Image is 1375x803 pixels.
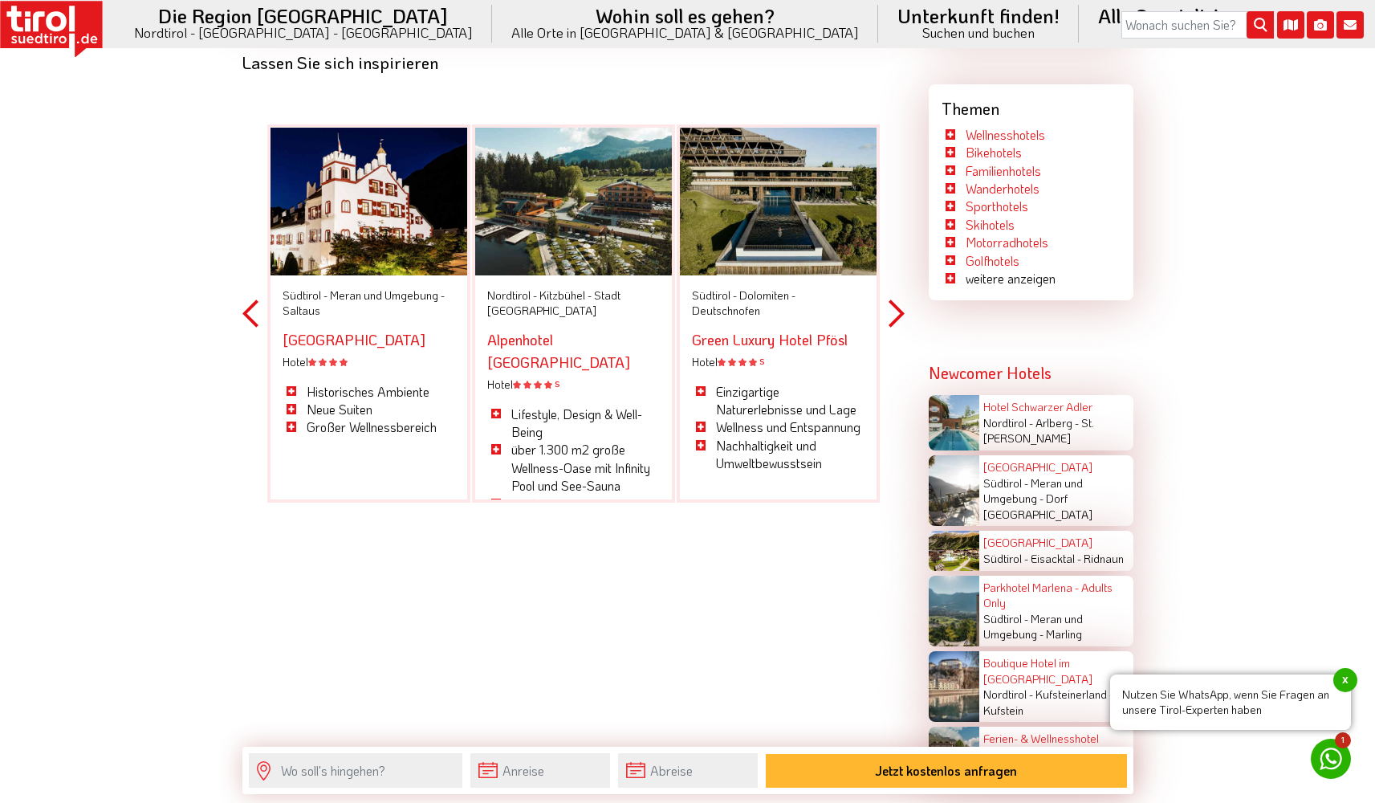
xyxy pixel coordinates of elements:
span: Ridnaun [1084,551,1124,566]
span: Dorf [GEOGRAPHIC_DATA] [983,491,1092,522]
small: Alle Orte in [GEOGRAPHIC_DATA] & [GEOGRAPHIC_DATA] [511,26,859,39]
span: Kufstein [983,703,1023,718]
a: Wellnesshotels [966,126,1045,143]
span: Stadt [GEOGRAPHIC_DATA] [487,287,620,319]
a: [GEOGRAPHIC_DATA] [983,535,1092,550]
button: Jetzt kostenlos anfragen [766,754,1127,788]
a: Hotel Schwarzer Adler [983,399,1092,414]
span: Eisacktal - [1031,551,1081,566]
li: Neue Suiten [283,401,455,418]
a: 1 Nutzen Sie WhatsApp, wenn Sie Fragen an unsere Tirol-Experten habenx [1311,739,1351,779]
a: Wanderhotels [966,180,1039,197]
div: Lassen Sie sich inspirieren [242,53,905,71]
li: Großer Wellnessbereich [283,418,455,436]
a: Parkhotel Marlena - Adults Only [983,580,1113,611]
i: Karte öffnen [1277,11,1304,39]
span: Nordtirol - [487,287,537,303]
a: Green Luxury Hotel Pfösl [692,330,848,349]
sup: S [555,378,559,389]
li: Wellness und Entspannung [692,418,864,436]
span: Nutzen Sie WhatsApp, wenn Sie Fragen an unsere Tirol-Experten haben [1110,675,1351,730]
span: Südtirol - [983,611,1028,626]
span: Deutschnofen [692,303,760,318]
a: Sporthotels [966,198,1028,214]
span: Arlberg - [1035,415,1079,430]
li: Einzigartige Naturerlebnisse und Lage [692,383,864,419]
span: Marling [1046,626,1082,642]
div: Themen [929,84,1133,126]
a: Motorradhotels [966,234,1048,251]
li: Nachhaltigkeit und Umweltbewusstsein [692,437,864,473]
span: Dolomiten - [739,287,795,303]
li: weitere anzeigen [942,270,1121,287]
button: Next [889,79,905,548]
span: Nordtirol - [983,415,1033,430]
span: Meran und Umgebung - [983,475,1083,507]
a: Alpenhotel [GEOGRAPHIC_DATA] [487,330,630,372]
li: Lifestyle, Design & Well-Being [487,406,660,442]
span: Saltaus [283,303,320,318]
a: Familienhotels [966,162,1041,179]
i: Kontakt [1336,11,1364,39]
small: Nordtirol - [GEOGRAPHIC_DATA] - [GEOGRAPHIC_DATA] [134,26,473,39]
input: Anreise [470,753,610,788]
span: Kufsteinerland - [1035,687,1113,702]
a: [GEOGRAPHIC_DATA] [983,459,1092,475]
div: Hotel [283,354,455,370]
small: Suchen und buchen [897,26,1060,39]
span: Kitzbühel - [539,287,592,303]
span: x [1333,668,1357,692]
a: Skihotels [966,216,1015,233]
input: Abreise [618,753,758,788]
span: St. [PERSON_NAME] [983,415,1094,446]
i: Fotogalerie [1307,11,1334,39]
span: Nordtirol - [983,687,1033,702]
a: Boutique Hotel im [GEOGRAPHIC_DATA] [983,655,1092,687]
sup: S [759,356,764,367]
button: Previous [242,79,258,548]
span: Südtirol - [283,287,327,303]
div: Hotel [487,377,660,393]
a: Golfhotels [966,252,1019,269]
span: 1 [1335,732,1351,748]
span: Meran und Umgebung - [330,287,445,303]
input: Wonach suchen Sie? [1121,11,1274,39]
span: Südtirol - [983,551,1028,566]
span: Meran und Umgebung - [983,611,1083,642]
li: direkt am See [487,495,660,513]
a: [GEOGRAPHIC_DATA] [283,330,425,349]
li: Historisches Ambiente [283,383,455,401]
li: über 1.300 m2 große Wellness-Oase mit Infinity Pool und See-Sauna [487,441,660,495]
input: Wo soll's hingehen? [249,753,462,788]
div: Hotel [692,354,864,370]
span: Südtirol - [692,287,737,303]
a: Bikehotels [966,144,1022,161]
a: Ferien- & Wellnesshotel Windschar [983,731,1099,762]
span: Südtirol - [983,475,1028,491]
strong: Newcomer Hotels [929,362,1052,383]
